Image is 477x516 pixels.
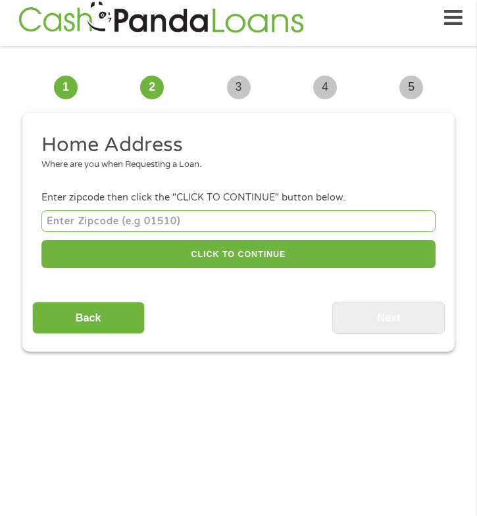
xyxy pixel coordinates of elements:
input: Enter Zipcode (e.g 01510) [41,210,436,232]
span: 5 [399,76,423,99]
input: Back [32,302,145,334]
input: Next [332,302,445,334]
div: Enter zipcode then click the "CLICK TO CONTINUE" button below. [41,191,436,205]
h2: Home Address [41,132,426,158]
span: 4 [313,76,337,99]
button: CLICK TO CONTINUE [41,240,436,268]
span: 2 [140,76,164,99]
span: 3 [227,76,251,99]
span: 1 [54,76,78,99]
div: Where are you when Requesting a Loan. [41,158,426,172]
